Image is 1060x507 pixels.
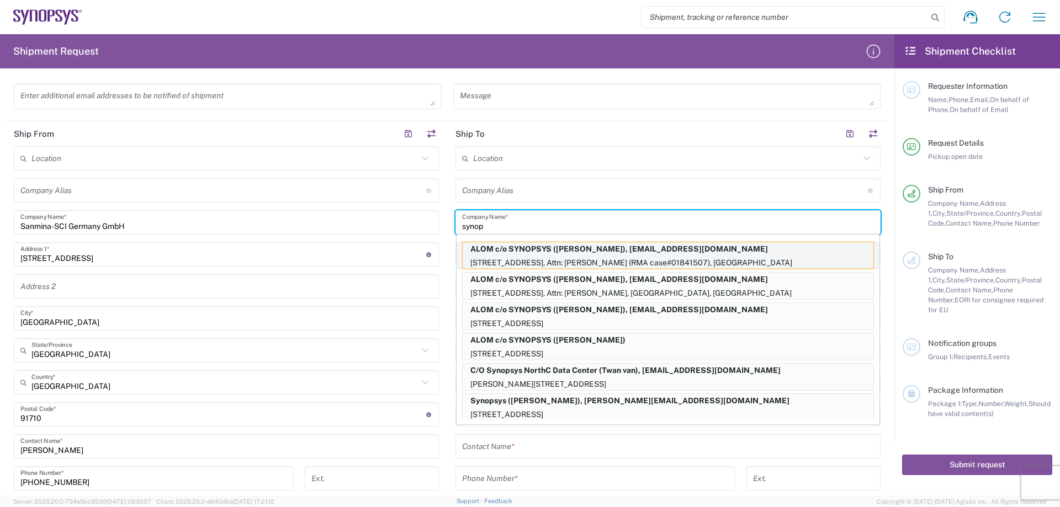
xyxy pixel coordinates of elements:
[993,219,1040,227] span: Phone Number
[928,386,1003,394] span: Package Information
[948,95,970,104] span: Phone,
[950,105,1009,114] span: On behalf of Email
[463,256,873,270] p: [STREET_ADDRESS], Attn: [PERSON_NAME] (RMA case#01841507), [GEOGRAPHIC_DATA]
[928,199,980,207] span: Company Name,
[928,138,984,147] span: Request Details
[463,408,873,421] p: [STREET_ADDRESS]
[928,95,948,104] span: Name,
[156,498,274,505] span: Client: 2025.20.0-e640dba
[988,353,1010,361] span: Events
[995,209,1022,217] span: Country,
[928,252,953,261] span: Ship To
[995,276,1022,284] span: Country,
[902,455,1052,475] button: Submit request
[463,242,873,256] p: ALOM c/o SYNOPSYS (Lisa Young), synopsyssupport@alom.com
[932,209,946,217] span: City,
[970,95,990,104] span: Email,
[932,276,946,284] span: City,
[463,333,873,347] p: ALOM c/o SYNOPSYS (Rafael Chacon)
[642,7,928,28] input: Shipment, tracking or reference number
[928,266,980,274] span: Company Name,
[463,394,873,408] p: Synopsys (Bruce Prickett Jr.), brucep@synopsys.com
[877,497,1047,506] span: Copyright © [DATE]-[DATE] Agistix Inc., All Rights Reserved
[14,129,54,140] h2: Ship From
[233,498,274,505] span: [DATE] 17:21:12
[904,45,1016,58] h2: Shipment Checklist
[463,286,873,300] p: [STREET_ADDRESS], Attn: [PERSON_NAME], [GEOGRAPHIC_DATA], [GEOGRAPHIC_DATA]
[953,353,988,361] span: Recipients,
[484,498,512,504] a: Feedback
[928,185,963,194] span: Ship From
[1004,399,1029,408] span: Weight,
[928,152,983,161] span: Pickup open date
[946,219,993,227] span: Contact Name,
[928,353,953,361] span: Group 1:
[463,273,873,286] p: ALOM c/o SYNOPSYS (Lisa Young), synopsyssupport@alom.com
[463,347,873,361] p: [STREET_ADDRESS]
[463,303,873,317] p: ALOM c/o SYNOPSYS (Nirali Trivedi), synopsyssupport@alom.com
[463,364,873,377] p: C/O Synopsys NorthC Data Center (Twan van), vanaalst@synopsys.com
[946,276,995,284] span: State/Province,
[978,399,1004,408] span: Number,
[928,296,1043,314] span: EORI for consignee required for EU
[463,377,873,391] p: [PERSON_NAME][STREET_ADDRESS]
[457,498,484,504] a: Support
[928,399,962,408] span: Package 1:
[455,129,485,140] h2: Ship To
[13,45,99,58] h2: Shipment Request
[463,317,873,330] p: [STREET_ADDRESS]
[928,339,997,348] span: Notification groups
[13,498,151,505] span: Server: 2025.20.0-734e5bc92d9
[946,286,993,294] span: Contact Name,
[107,498,151,505] span: [DATE] 09:51:07
[962,399,978,408] span: Type,
[928,82,1008,90] span: Requester Information
[946,209,995,217] span: State/Province,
